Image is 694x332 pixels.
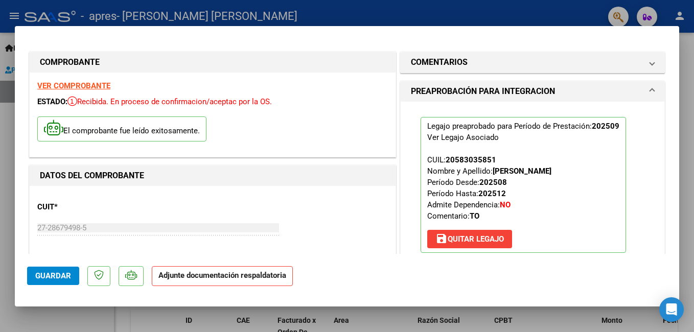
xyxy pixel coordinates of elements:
[478,189,506,198] strong: 202512
[158,271,286,280] strong: Adjunte documentación respaldatoria
[659,297,684,322] div: Open Intercom Messenger
[40,57,100,67] strong: COMPROBANTE
[37,81,110,90] a: VER COMPROBANTE
[427,132,499,143] div: Ver Legajo Asociado
[67,97,272,106] span: Recibida. En proceso de confirmacion/aceptac por la OS.
[479,178,507,187] strong: 202508
[411,85,555,98] h1: PREAPROBACIÓN PARA INTEGRACION
[446,154,496,165] div: 20583035851
[401,102,664,276] div: PREAPROBACIÓN PARA INTEGRACION
[37,97,67,106] span: ESTADO:
[411,56,468,68] h1: COMENTARIOS
[500,200,511,209] strong: NO
[37,254,115,263] span: ANALISIS PRESTADOR
[40,171,144,180] strong: DATOS DEL COMPROBANTE
[35,271,71,280] span: Guardar
[470,211,479,221] strong: TO
[435,232,448,245] mat-icon: save
[427,211,479,221] span: Comentario:
[401,52,664,73] mat-expansion-panel-header: COMENTARIOS
[27,267,79,285] button: Guardar
[493,167,551,176] strong: [PERSON_NAME]
[37,201,143,213] p: CUIT
[37,116,206,141] p: El comprobante fue leído exitosamente.
[427,155,551,221] span: CUIL: Nombre y Apellido: Período Desde: Período Hasta: Admite Dependencia:
[421,117,626,253] p: Legajo preaprobado para Período de Prestación:
[435,234,504,244] span: Quitar Legajo
[401,81,664,102] mat-expansion-panel-header: PREAPROBACIÓN PARA INTEGRACION
[427,230,512,248] button: Quitar Legajo
[592,122,619,131] strong: 202509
